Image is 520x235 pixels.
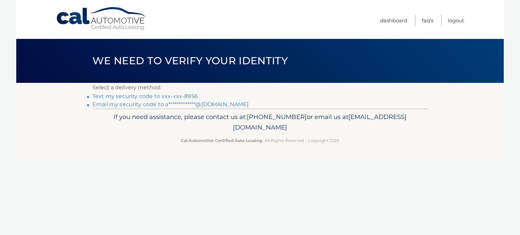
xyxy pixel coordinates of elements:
a: FAQ's [422,15,433,26]
strong: Cal Automotive Certified Auto Leasing [181,138,262,143]
a: Logout [448,15,464,26]
p: Select a delivery method: [92,83,428,92]
a: Cal Automotive [56,7,147,31]
a: Dashboard [380,15,407,26]
p: - All Rights Reserved - Copyright 2025 [97,137,423,144]
p: If you need assistance, please contact us at: or email us at [97,112,423,133]
span: We need to verify your identity [92,54,288,67]
a: Text my security code to xxx-xxx-8956 [92,93,198,99]
span: [PHONE_NUMBER] [247,113,307,121]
